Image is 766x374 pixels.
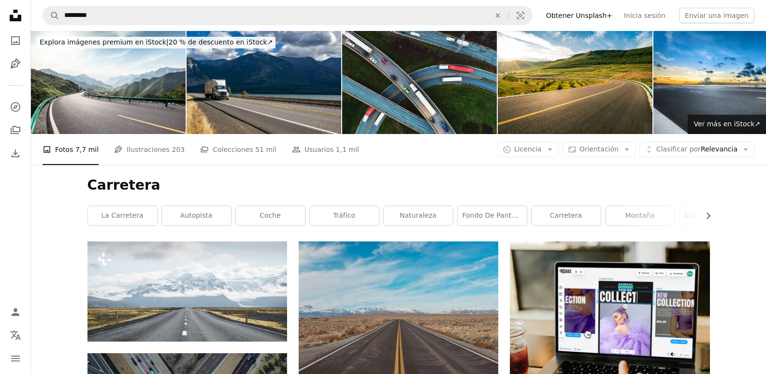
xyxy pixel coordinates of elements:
[6,349,25,368] button: Menú
[498,31,652,134] img: Pastizales y carretera
[336,144,359,155] span: 1,1 mil
[40,38,169,46] span: Explora imágenes premium en iStock |
[299,303,498,312] a: Carretera de hormigón gris bajo el cielo azul durante el día
[618,8,671,23] a: Inicia sesión
[6,31,25,50] a: Fotos
[679,8,754,23] button: Enviar una imagen
[6,144,25,163] a: Historial de descargas
[6,120,25,140] a: Colecciones
[43,6,59,25] button: Buscar en Unsplash
[187,31,341,134] img: Semirremolque semirremolque blanco de cabina diurna con alerón de techo enorme que transporta car...
[236,206,305,225] a: coche
[540,8,618,23] a: Obtener Unsplash+
[31,31,186,134] img: Mountains and roads
[458,206,527,225] a: fondo de pantalla
[162,206,231,225] a: autopista
[699,206,710,225] button: desplazar lista a la derecha
[487,6,508,25] button: Borrar
[87,287,287,296] a: Un camino con montañas cubiertas de nieve
[497,142,559,157] button: Licencia
[6,326,25,345] button: Idioma
[679,206,749,225] a: Noche de carretera
[694,120,760,128] span: Ver más en iStock ↗
[688,115,766,134] a: Ver más en iStock↗
[31,31,281,54] a: Explora imágenes premium en iStock|20 % de descuento en iStock↗
[114,134,185,165] a: Ilustraciones 203
[639,142,754,157] button: Clasificar porRelevancia
[6,54,25,74] a: Ilustraciones
[292,134,359,165] a: Usuarios 1,1 mil
[384,206,453,225] a: naturaleza
[606,206,675,225] a: montaña
[88,206,157,225] a: la carretera
[656,145,737,154] span: Relevancia
[87,177,710,194] h1: Carretera
[532,206,601,225] a: Carretera
[43,6,533,25] form: Encuentra imágenes en todo el sitio
[6,97,25,117] a: Explorar
[656,145,701,153] span: Clasificar por
[255,144,276,155] span: 51 mil
[172,144,185,155] span: 203
[310,206,379,225] a: tráfico
[40,38,273,46] span: 20 % de descuento en iStock ↗
[87,241,287,342] img: Un camino con montañas cubiertas de nieve
[563,142,636,157] button: Orientación
[6,302,25,322] a: Iniciar sesión / Registrarse
[579,145,619,153] span: Orientación
[342,31,497,134] img: Tráfico de camiones en el intercambio de autopistas
[514,145,542,153] span: Licencia
[200,134,276,165] a: Colecciones 51 mil
[509,6,532,25] button: Búsqueda visual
